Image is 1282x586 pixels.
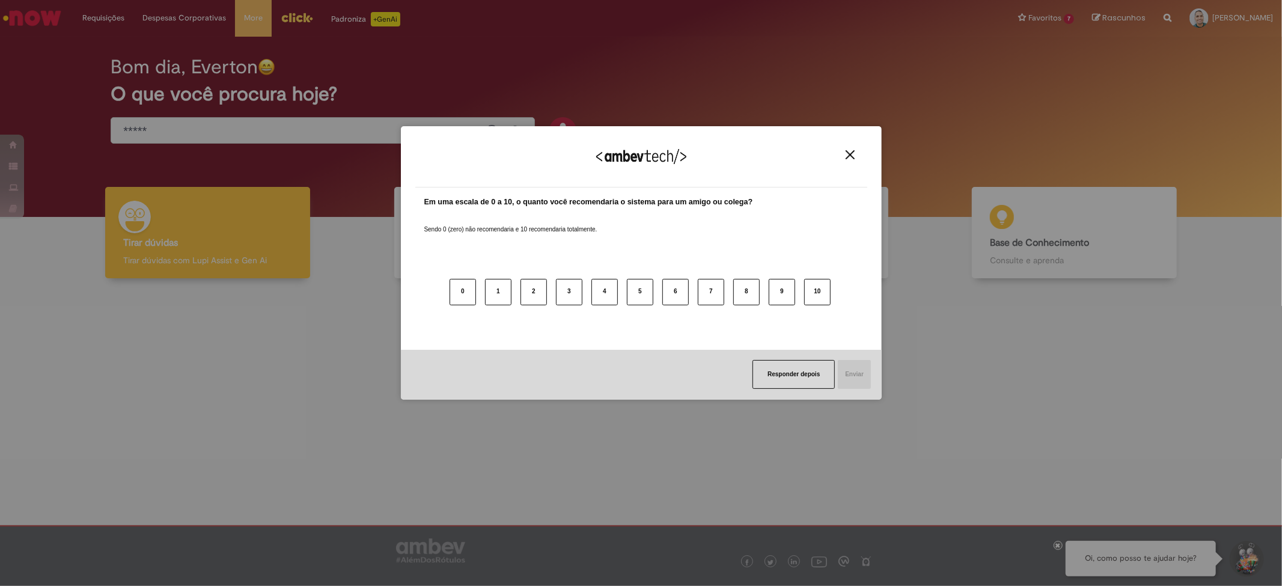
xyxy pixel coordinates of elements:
[752,360,835,389] button: Responder depois
[842,150,858,160] button: Close
[424,197,753,208] label: Em uma escala de 0 a 10, o quanto você recomendaria o sistema para um amigo ou colega?
[485,279,511,305] button: 1
[627,279,653,305] button: 5
[556,279,582,305] button: 3
[424,211,597,234] label: Sendo 0 (zero) não recomendaria e 10 recomendaria totalmente.
[520,279,547,305] button: 2
[733,279,760,305] button: 8
[804,279,831,305] button: 10
[596,149,686,164] img: Logo Ambevtech
[591,279,618,305] button: 4
[769,279,795,305] button: 9
[846,150,855,159] img: Close
[662,279,689,305] button: 6
[450,279,476,305] button: 0
[698,279,724,305] button: 7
